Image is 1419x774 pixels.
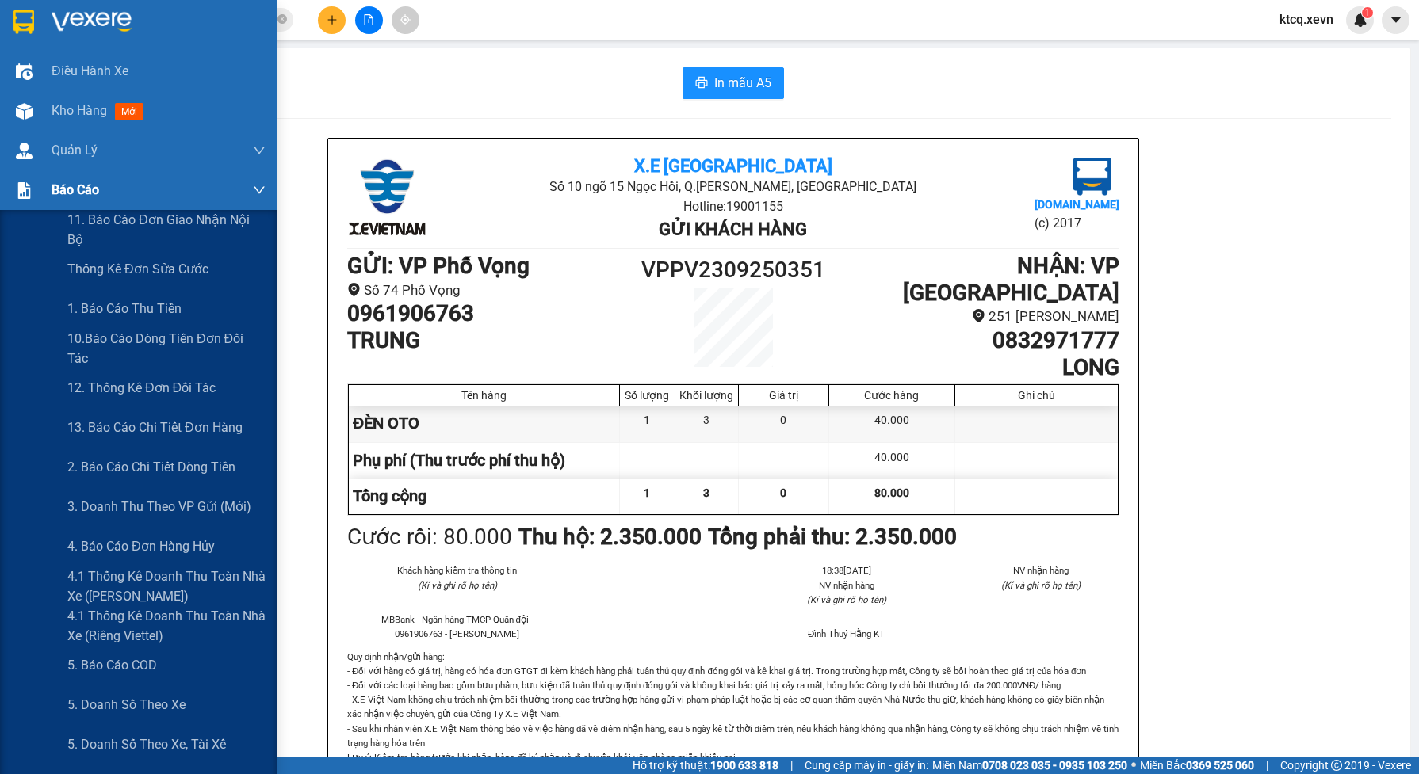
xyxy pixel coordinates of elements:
[347,158,426,237] img: logo.jpg
[1035,198,1119,211] b: [DOMAIN_NAME]
[363,14,374,25] span: file-add
[624,389,671,402] div: Số lượng
[675,406,739,441] div: 3
[67,457,235,477] span: 2. Báo cáo chi tiết dòng tiền
[52,103,107,118] span: Kho hàng
[903,253,1119,306] b: NHẬN : VP [GEOGRAPHIC_DATA]
[780,486,786,499] span: 0
[318,6,346,34] button: plus
[13,10,34,34] img: logo-vxr
[67,329,266,368] span: 10.Báo cáo dòng tiền đơn đối tác
[67,606,266,646] span: 4.1 Thống kê doanh thu toàn nhà xe (Riêng Viettel)
[353,486,426,505] span: Tổng cộng
[830,327,1119,354] h1: 0832971777
[768,578,925,593] li: NV nhận hàng
[959,389,1114,402] div: Ghi chú
[1389,13,1403,27] span: caret-down
[347,664,1119,764] p: - Đối với hàng có giá trị, hàng có hóa đơn GTGT đi kèm khách hàng phải tuân thủ quy định đóng gói...
[476,177,990,196] li: Số 10 ngõ 15 Ngọc Hồi, Q.[PERSON_NAME], [GEOGRAPHIC_DATA]
[347,253,530,279] b: GỬI : VP Phố Vọng
[347,283,361,296] span: environment
[379,612,536,641] li: MBBank - Ngân hàng TMCP Quân đội - 0961906763 - [PERSON_NAME]
[932,757,1127,774] span: Miền Nam
[327,14,338,25] span: plus
[683,67,784,99] button: printerIn mẫu A5
[637,253,830,288] h1: VPPV2309250351
[67,497,251,517] span: 3. Doanh Thu theo VP Gửi (mới)
[16,103,33,120] img: warehouse-icon
[1073,158,1111,196] img: logo.jpg
[16,182,33,199] img: solution-icon
[790,757,793,774] span: |
[829,443,955,479] div: 40.000
[743,389,824,402] div: Giá trị
[714,73,771,93] span: In mẫu A5
[349,406,620,441] div: ĐÈN OTO
[1267,10,1346,29] span: ktcq.xevn
[67,655,157,675] span: 5. Báo cáo COD
[253,184,266,196] span: down
[67,536,215,556] span: 4. Báo cáo đơn hàng hủy
[347,650,1119,764] div: Quy định nhận/gửi hàng :
[277,13,287,28] span: close-circle
[768,563,925,578] li: 18:38[DATE]
[353,389,615,402] div: Tên hàng
[1140,757,1254,774] span: Miền Bắc
[16,63,33,80] img: warehouse-icon
[708,524,957,550] b: Tổng phải thu: 2.350.000
[620,406,675,441] div: 1
[52,180,99,200] span: Báo cáo
[67,695,186,715] span: 5. Doanh số theo xe
[355,6,383,34] button: file-add
[67,299,182,318] span: 1. Báo cáo thu tiền
[829,406,955,441] div: 40.000
[963,563,1120,578] li: NV nhận hàng
[679,389,734,402] div: Khối lượng
[349,443,620,479] div: Phụ phí (Thu trước phí thu hộ)
[1035,213,1119,233] li: (c) 2017
[347,300,637,327] h1: 0961906763
[67,418,243,437] span: 13. Báo cáo chi tiết đơn hàng
[16,143,33,159] img: warehouse-icon
[644,486,650,499] span: 1
[400,14,411,25] span: aim
[1131,762,1136,768] span: ⚪️
[379,563,536,578] li: Khách hàng kiểm tra thông tin
[805,757,928,774] span: Cung cấp máy in - giấy in:
[1364,7,1370,18] span: 1
[982,759,1127,772] strong: 0708 023 035 - 0935 103 250
[67,566,266,606] span: 4.1 Thống kê doanh thu toàn nhà xe ([PERSON_NAME])
[1331,760,1342,771] span: copyright
[476,196,990,216] li: Hotline: 19001155
[1382,6,1409,34] button: caret-down
[874,486,909,499] span: 80.000
[659,219,807,239] b: Gửi khách hàng
[768,627,925,641] li: Đình Thuý Hằng KT
[67,734,226,754] span: 5. Doanh số theo xe, tài xế
[52,61,128,81] span: Điều hành xe
[347,520,512,555] div: Cước rồi : 80.000
[830,306,1119,327] li: 251 [PERSON_NAME]
[518,524,702,550] b: Thu hộ: 2.350.000
[52,140,98,160] span: Quản Lý
[633,757,778,774] span: Hỗ trợ kỹ thuật:
[739,406,829,441] div: 0
[695,76,708,91] span: printer
[807,594,886,605] i: (Kí và ghi rõ họ tên)
[972,309,985,322] span: environment
[833,389,950,402] div: Cước hàng
[392,6,419,34] button: aim
[1001,580,1081,591] i: (Kí và ghi rõ họ tên)
[703,486,709,499] span: 3
[347,327,637,354] h1: TRUNG
[1362,7,1373,18] sup: 1
[277,14,287,24] span: close-circle
[1186,759,1254,772] strong: 0369 525 060
[830,354,1119,381] h1: LONG
[418,580,497,591] i: (Kí và ghi rõ họ tên)
[67,378,216,398] span: 12. Thống kê đơn đối tác
[253,144,266,157] span: down
[710,759,778,772] strong: 1900 633 818
[347,280,637,301] li: Số 74 Phố Vọng
[67,210,266,250] span: 11. Báo cáo đơn giao nhận nội bộ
